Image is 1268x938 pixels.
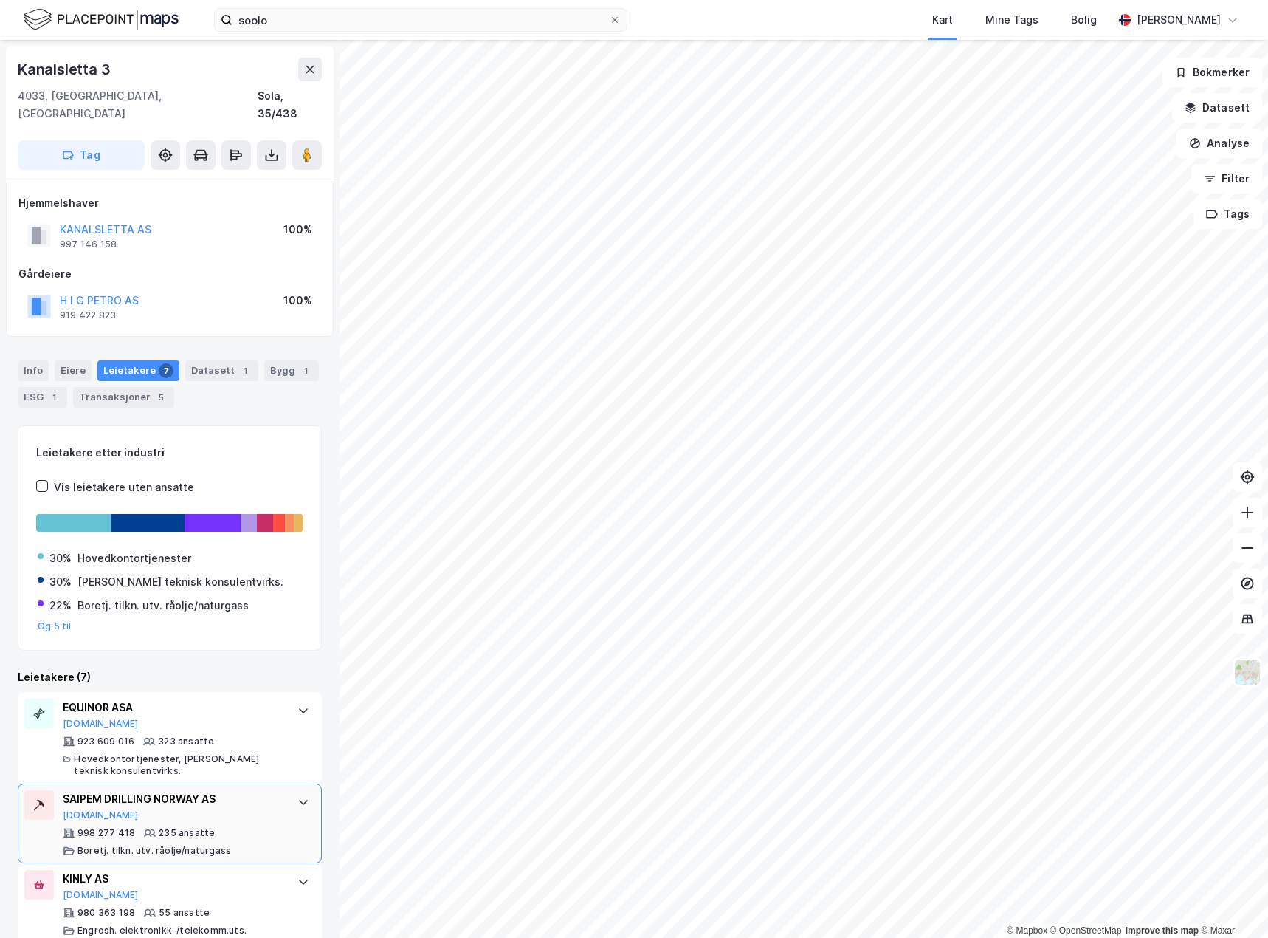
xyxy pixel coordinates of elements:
div: Eiere [55,360,92,381]
button: Tags [1193,199,1262,229]
button: Bokmerker [1162,58,1262,87]
div: 919 422 823 [60,309,116,321]
div: Transaksjoner [73,387,174,408]
button: Analyse [1176,129,1262,158]
div: Boretj. tilkn. utv. råolje/naturgass [77,597,249,615]
div: Info [18,360,49,381]
div: 1 [46,390,61,405]
div: Boretj. tilkn. utv. råolje/naturgass [77,845,231,857]
div: Sola, 35/438 [258,87,322,123]
a: Mapbox [1007,925,1047,936]
div: Mine Tags [985,11,1038,29]
a: OpenStreetMap [1050,925,1122,936]
img: logo.f888ab2527a4732fd821a326f86c7f29.svg [24,7,179,32]
div: Hovedkontortjenester, [PERSON_NAME] teknisk konsulentvirks. [74,753,283,777]
div: Datasett [185,360,258,381]
div: Hjemmelshaver [18,194,321,212]
div: EQUINOR ASA [63,699,283,716]
div: Leietakere [97,360,179,381]
div: 55 ansatte [159,907,210,919]
div: 1 [298,363,313,378]
div: 997 146 158 [60,239,117,250]
div: 100% [283,221,312,239]
div: 5 [154,390,168,405]
button: Tag [18,140,145,170]
div: [PERSON_NAME] teknisk konsulentvirks. [77,573,283,591]
div: ESG [18,387,67,408]
div: [PERSON_NAME] [1137,11,1221,29]
div: Gårdeiere [18,265,321,283]
button: [DOMAIN_NAME] [63,718,139,730]
button: Datasett [1172,93,1262,123]
div: Bygg [264,360,319,381]
div: KINLY AS [63,870,283,888]
img: Z [1233,658,1261,686]
button: Og 5 til [38,620,72,632]
div: 22% [49,597,72,615]
div: 30% [49,573,72,591]
div: Vis leietakere uten ansatte [54,479,194,496]
div: SAIPEM DRILLING NORWAY AS [63,790,283,808]
div: Kontrollprogram for chat [1194,867,1268,938]
div: 980 363 198 [77,907,135,919]
div: 7 [159,363,173,378]
a: Improve this map [1126,925,1199,936]
input: Søk på adresse, matrikkel, gårdeiere, leietakere eller personer [232,9,609,31]
div: Leietakere etter industri [36,444,303,462]
div: 1 [238,363,252,378]
div: 235 ansatte [159,827,215,839]
div: Hovedkontortjenester [77,550,191,567]
div: 30% [49,550,72,567]
div: Kanalsletta 3 [18,58,113,81]
div: 4033, [GEOGRAPHIC_DATA], [GEOGRAPHIC_DATA] [18,87,258,123]
button: [DOMAIN_NAME] [63,889,139,901]
button: Filter [1191,164,1262,194]
div: Leietakere (7) [18,668,322,686]
div: 323 ansatte [158,736,214,747]
iframe: Chat Widget [1194,867,1268,938]
div: Engrosh. elektronikk-/telekomm.uts. [77,925,247,937]
div: 998 277 418 [77,827,135,839]
div: 100% [283,292,312,309]
div: Bolig [1071,11,1097,29]
button: [DOMAIN_NAME] [63,809,139,821]
div: 923 609 016 [77,736,134,747]
div: Kart [932,11,953,29]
